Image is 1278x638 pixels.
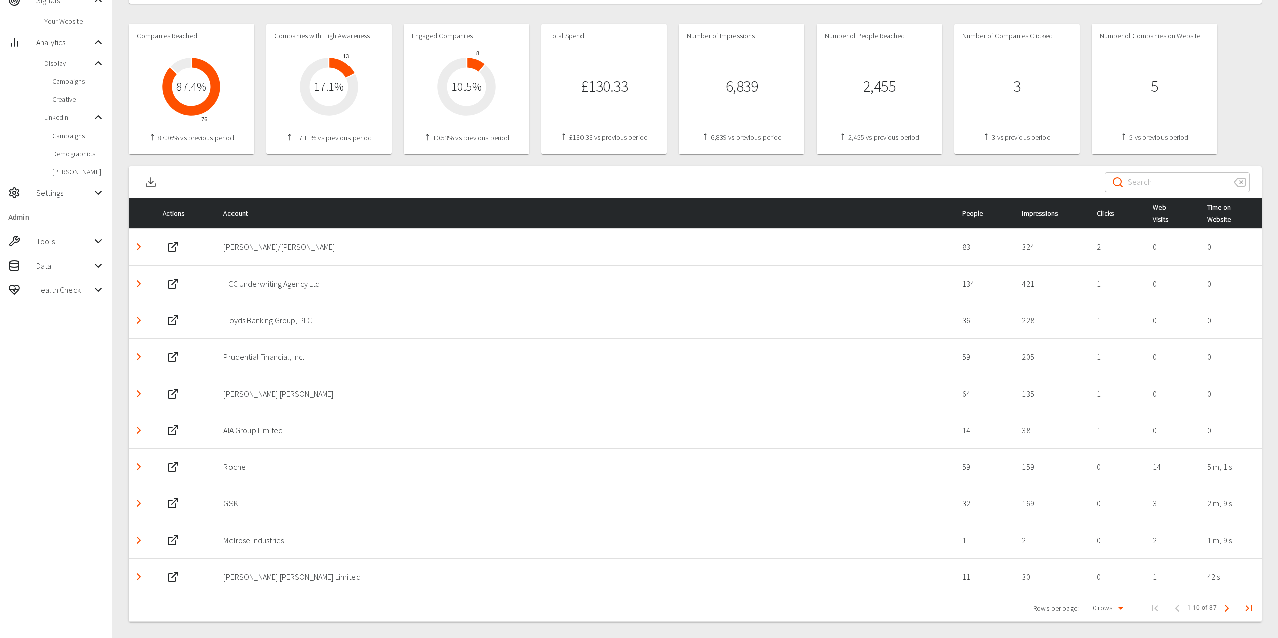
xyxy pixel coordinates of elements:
[1097,314,1137,326] p: 1
[129,237,149,257] button: Detail panel visibility toggle
[1022,207,1081,219] div: Impressions
[962,388,1006,400] p: 64
[163,420,183,440] button: Web Site
[1022,571,1081,583] p: 30
[1128,168,1226,196] input: Search
[176,80,206,94] h2: 87.4 %
[1207,201,1249,225] span: Time on Website
[163,207,207,219] div: Actions
[1112,176,1124,188] svg: Search
[825,133,934,142] h4: 2,455 vs previous period
[163,493,183,514] button: Web Site
[1207,278,1254,290] p: 0
[1100,32,1209,41] h4: Number of Companies on Website
[962,534,1006,546] p: 1
[1153,424,1191,436] p: 0
[36,235,92,247] span: Tools
[1097,534,1137,546] p: 0
[129,274,149,294] button: Detail panel visibility toggle
[52,131,104,141] span: Campaigns
[962,314,1006,326] p: 36
[201,117,207,123] tspan: 76
[962,32,1072,41] h4: Number of Companies Clicked
[1097,461,1137,473] p: 0
[1022,424,1081,436] p: 38
[1022,388,1081,400] p: 135
[962,461,1006,473] p: 59
[44,112,92,122] span: LinkedIn
[129,384,149,404] button: Detail panel visibility toggle
[863,77,896,96] h1: 2,455
[137,134,246,143] h4: 87.36% vs previous period
[223,207,946,219] div: Account
[163,567,183,587] button: Web Site
[1097,424,1137,436] p: 1
[549,133,659,142] h4: £130.33 vs previous period
[129,493,149,514] button: Detail panel visibility toggle
[137,32,246,41] h4: Companies Reached
[1097,497,1137,509] p: 0
[1207,351,1254,363] p: 0
[687,133,796,142] h4: 6,839 vs previous period
[1153,351,1191,363] p: 0
[1097,278,1137,290] p: 1
[1153,461,1191,473] p: 14
[1022,351,1081,363] p: 205
[1207,314,1254,326] p: 0
[1097,351,1137,363] p: 1
[1143,596,1167,620] span: First Page
[1022,207,1074,219] span: Impressions
[962,351,1006,363] p: 59
[1097,241,1137,253] p: 2
[1207,201,1254,225] div: Time on Website
[1153,571,1191,583] p: 1
[343,53,349,59] tspan: 13
[962,133,1072,142] h4: 3 vs previous period
[223,534,946,546] p: Melrose Industries
[223,314,946,326] p: Lloyds Banking Group, PLC
[44,58,92,68] span: Display
[1207,461,1254,473] p: 5 m, 1 s
[1033,603,1079,613] p: Rows per page:
[1022,241,1081,253] p: 324
[549,32,659,41] h4: Total Spend
[223,424,946,436] p: AIA Group Limited
[223,207,264,219] span: Account
[1022,461,1081,473] p: 159
[962,207,1006,219] div: People
[52,94,104,104] span: Creative
[36,187,92,199] span: Settings
[1237,596,1261,620] span: Last Page
[223,351,946,363] p: Prudential Financial, Inc.
[163,237,183,257] button: Web Site
[962,424,1006,436] p: 14
[1207,241,1254,253] p: 0
[1022,278,1081,290] p: 421
[412,32,521,41] h4: Engaged Companies
[825,32,934,41] h4: Number of People Reached
[274,134,384,143] h4: 17.11% vs previous period
[52,76,104,86] span: Campaigns
[1153,201,1186,225] span: Web Visits
[1217,598,1237,618] button: Next Page
[451,80,482,94] h2: 10.5 %
[1097,571,1137,583] p: 0
[141,166,161,198] button: Download
[223,388,946,400] p: [PERSON_NAME] [PERSON_NAME]
[52,149,104,159] span: Demographics
[1013,77,1021,96] h1: 3
[1151,77,1158,96] h1: 5
[962,241,1006,253] p: 83
[1022,314,1081,326] p: 228
[129,347,149,367] button: Detail panel visibility toggle
[223,461,946,473] p: Roche
[129,420,149,440] button: Detail panel visibility toggle
[129,310,149,330] button: Detail panel visibility toggle
[223,278,946,290] p: HCC Underwriting Agency Ltd
[726,77,758,96] h1: 6,839
[1100,133,1209,142] h4: 5 vs previous period
[36,260,92,272] span: Data
[687,32,796,41] h4: Number of Impressions
[163,457,183,477] button: Web Site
